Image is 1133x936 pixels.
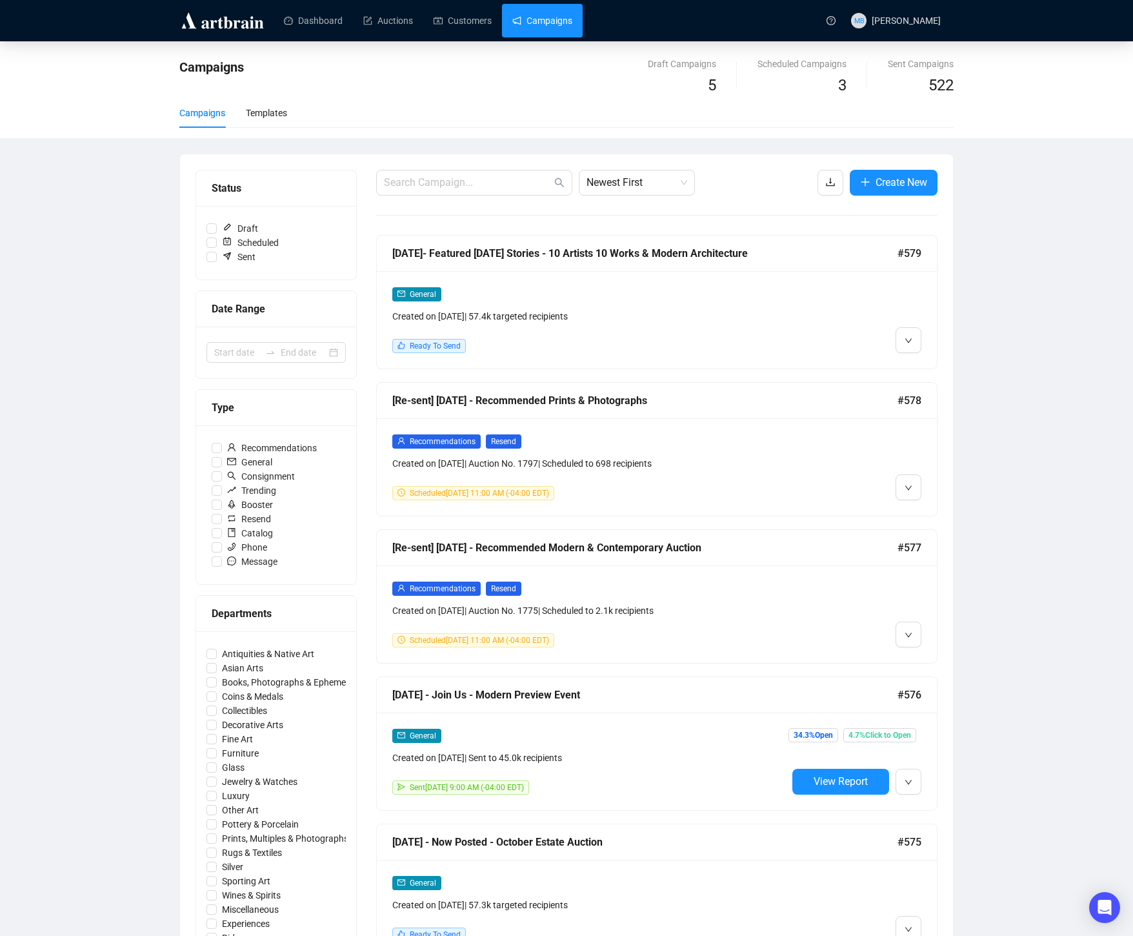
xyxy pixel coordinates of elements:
[392,392,897,409] div: [Re-sent] [DATE] - Recommended Prints & Photographs
[222,540,272,554] span: Phone
[897,687,921,703] span: #576
[217,874,276,888] span: Sporting Art
[217,831,354,846] span: Prints, Multiples & Photographs
[217,732,258,746] span: Fine Art
[227,457,236,466] span: mail
[222,512,276,526] span: Resend
[397,731,405,739] span: mail
[905,778,912,786] span: down
[788,728,838,742] span: 34.3% Open
[512,4,572,37] a: Campaigns
[397,636,405,644] span: clock-circle
[227,485,236,494] span: rise
[410,879,436,888] span: General
[376,382,937,516] a: [Re-sent] [DATE] - Recommended Prints & Photographs#578userRecommendationsResendCreated on [DATE]...
[587,170,687,195] span: Newest First
[827,16,836,25] span: question-circle
[397,879,405,886] span: mail
[227,500,236,509] span: rocket
[227,556,236,565] span: message
[222,526,278,540] span: Catalog
[217,661,268,675] span: Asian Arts
[392,456,787,471] div: Created on [DATE] | Auction No. 1797 | Scheduled to 698 recipients
[410,489,549,498] span: Scheduled [DATE] 11:00 AM (-04:00 EDT)
[648,57,716,71] div: Draft Campaigns
[217,675,359,689] span: Books, Photographs & Ephemera
[392,898,787,912] div: Created on [DATE] | 57.3k targeted recipients
[825,177,836,187] span: download
[217,803,264,817] span: Other Art
[214,345,260,360] input: Start date
[397,489,405,496] span: clock-circle
[217,789,255,803] span: Luxury
[757,57,847,71] div: Scheduled Campaigns
[217,860,248,874] span: Silver
[897,392,921,409] span: #578
[397,783,405,791] span: send
[392,687,897,703] div: [DATE] - Join Us - Modern Preview Event
[212,605,341,622] div: Departments
[905,337,912,345] span: down
[392,604,787,618] div: Created on [DATE] | Auction No. 1775 | Scheduled to 2.1k recipients
[843,728,916,742] span: 4.7% Click to Open
[217,775,303,789] span: Jewelry & Watches
[376,529,937,664] a: [Re-sent] [DATE] - Recommended Modern & Contemporary Auction#577userRecommendationsResendCreated ...
[227,542,236,551] span: phone
[392,751,787,765] div: Created on [DATE] | Sent to 45.0k recipients
[217,250,261,264] span: Sent
[708,76,716,94] span: 5
[246,106,287,120] div: Templates
[792,769,889,795] button: View Report
[814,775,868,788] span: View Report
[554,178,565,188] span: search
[376,677,937,811] a: [DATE] - Join Us - Modern Preview Event#576mailGeneralCreated on [DATE]| Sent to 45.0k recipients...
[384,175,552,190] input: Search Campaign...
[212,180,341,196] div: Status
[410,290,436,299] span: General
[217,760,250,775] span: Glass
[1089,892,1120,923] div: Open Intercom Messenger
[284,4,343,37] a: Dashboard
[281,345,326,360] input: End date
[222,554,283,569] span: Message
[179,106,225,120] div: Campaigns
[217,647,319,661] span: Antiquities & Native Art
[217,704,272,718] span: Collectibles
[222,455,277,469] span: General
[897,540,921,556] span: #577
[486,582,521,596] span: Resend
[410,341,461,351] span: Ready To Send
[410,584,476,593] span: Recommendations
[872,15,941,26] span: [PERSON_NAME]
[265,347,276,358] span: swap-right
[217,746,264,760] span: Furniture
[905,484,912,492] span: down
[860,177,870,187] span: plus
[227,528,236,537] span: book
[217,917,275,931] span: Experiences
[397,437,405,445] span: user
[850,170,937,196] button: Create New
[392,245,897,261] div: [DATE]- Featured [DATE] Stories - 10 Artists 10 Works & Modern Architecture
[217,846,287,860] span: Rugs & Textiles
[410,731,436,740] span: General
[410,437,476,446] span: Recommendations
[876,174,927,190] span: Create New
[434,4,492,37] a: Customers
[222,498,278,512] span: Booster
[376,235,937,369] a: [DATE]- Featured [DATE] Stories - 10 Artists 10 Works & Modern Architecture#579mailGeneralCreated...
[905,631,912,639] span: down
[363,4,413,37] a: Auctions
[397,290,405,298] span: mail
[212,301,341,317] div: Date Range
[397,584,405,592] span: user
[179,59,244,75] span: Campaigns
[217,236,284,250] span: Scheduled
[217,221,263,236] span: Draft
[222,469,300,483] span: Consignment
[222,441,322,455] span: Recommendations
[928,76,954,94] span: 522
[217,689,288,704] span: Coins & Medals
[392,309,787,323] div: Created on [DATE] | 57.4k targeted recipients
[410,636,549,645] span: Scheduled [DATE] 11:00 AM (-04:00 EDT)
